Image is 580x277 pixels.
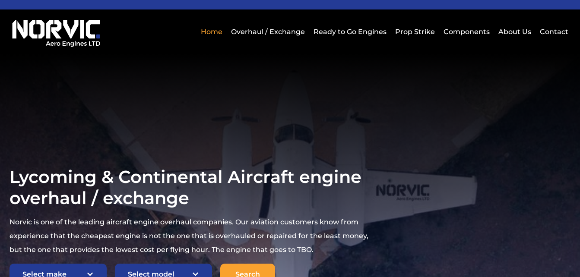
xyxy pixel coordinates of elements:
[10,215,374,257] p: Norvic is one of the leading aircraft engine overhaul companies. Our aviation customers know from...
[496,21,533,42] a: About Us
[229,21,307,42] a: Overhaul / Exchange
[393,21,437,42] a: Prop Strike
[441,21,492,42] a: Components
[538,21,568,42] a: Contact
[199,21,225,42] a: Home
[311,21,389,42] a: Ready to Go Engines
[10,16,103,47] img: Norvic Aero Engines logo
[10,166,374,208] h1: Lycoming & Continental Aircraft engine overhaul / exchange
